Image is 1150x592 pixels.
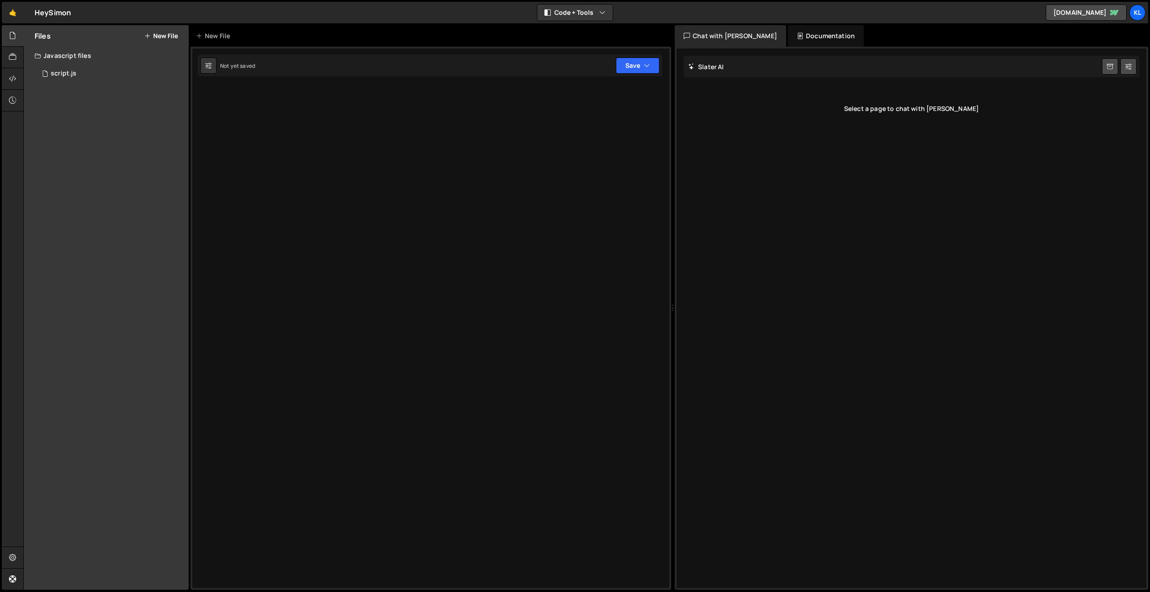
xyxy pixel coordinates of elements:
div: 16083/43150.js [35,65,189,83]
div: Not yet saved [220,62,255,70]
button: Code + Tools [537,4,613,21]
div: Select a page to chat with [PERSON_NAME] [684,91,1139,127]
a: Kl [1129,4,1146,21]
div: Chat with [PERSON_NAME] [675,25,786,47]
div: script.js [51,70,76,78]
div: New File [196,31,234,40]
a: [DOMAIN_NAME] [1046,4,1127,21]
button: New File [144,32,178,40]
div: Javascript files [24,47,189,65]
div: HeySimon [35,7,71,18]
h2: Files [35,31,51,41]
h2: Slater AI [688,62,724,71]
button: Save [616,57,659,74]
a: 🤙 [2,2,24,23]
div: Documentation [788,25,864,47]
